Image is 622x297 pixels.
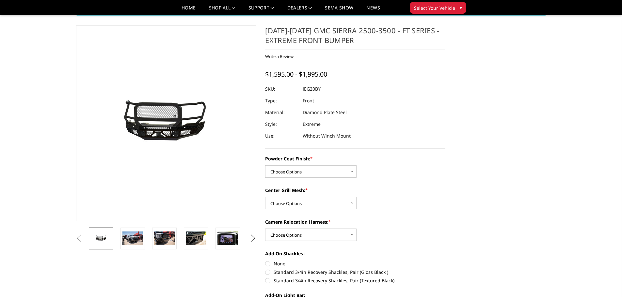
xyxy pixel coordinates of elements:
[410,2,466,14] button: Select Your Vehicle
[265,118,298,130] dt: Style:
[265,277,445,284] label: Standard 3/4in Recovery Shackles, Pair (Textured Black)
[76,25,256,221] a: 2020-2023 GMC Sierra 2500-3500 - FT Series - Extreme Front Bumper
[154,231,175,245] img: 2020-2023 GMC Sierra 2500-3500 - FT Series - Extreme Front Bumper
[303,118,321,130] dd: Extreme
[589,266,622,297] iframe: Chat Widget
[265,130,298,142] dt: Use:
[265,70,327,79] span: $1,595.00 - $1,995.00
[265,25,445,50] h1: [DATE]-[DATE] GMC Sierra 2500-3500 - FT Series - Extreme Front Bumper
[265,269,445,275] label: Standard 3/4in Recovery Shackles, Pair (Gloss Black )
[460,4,462,11] span: ▾
[265,53,294,59] a: Write a Review
[122,231,143,245] img: 2020-2023 GMC Sierra 2500-3500 - FT Series - Extreme Front Bumper
[265,260,445,267] label: None
[265,95,298,107] dt: Type:
[414,5,455,11] span: Select Your Vehicle
[303,83,321,95] dd: JEG20BY
[303,95,314,107] dd: Front
[325,6,353,15] a: SEMA Show
[265,107,298,118] dt: Material:
[303,107,347,118] dd: Diamond Plate Steel
[303,130,351,142] dd: Without Winch Mount
[209,6,235,15] a: shop all
[287,6,312,15] a: Dealers
[182,6,196,15] a: Home
[248,6,274,15] a: Support
[186,231,206,245] img: 2020-2023 GMC Sierra 2500-3500 - FT Series - Extreme Front Bumper
[217,231,238,245] img: Clear View Camera: Relocate your front camera and keep the functionality completely.
[74,233,84,243] button: Previous
[265,155,445,162] label: Powder Coat Finish:
[248,233,258,243] button: Next
[265,83,298,95] dt: SKU:
[265,218,445,225] label: Camera Relocation Harness:
[265,250,445,257] label: Add-On Shackles :
[265,187,445,194] label: Center Grill Mesh:
[366,6,380,15] a: News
